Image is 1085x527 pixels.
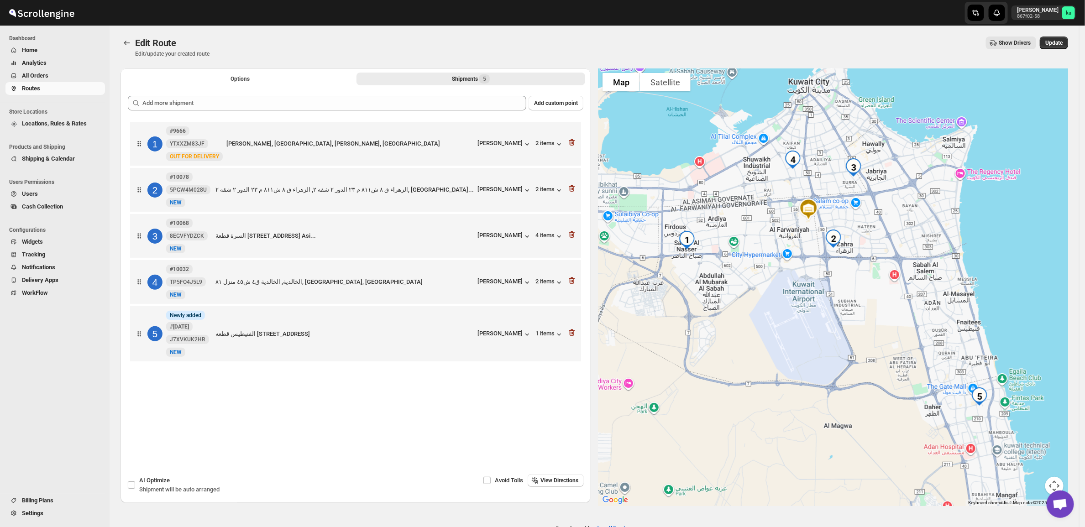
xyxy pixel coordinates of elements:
button: Keyboard shortcuts [968,500,1007,506]
span: All Orders [22,72,48,79]
div: 5 [967,384,992,409]
button: Routes [121,37,133,49]
button: All Orders [5,69,105,82]
button: 4 items [535,232,564,241]
span: 5 [483,75,486,83]
span: Notifications [22,264,55,271]
span: Routes [22,85,40,92]
div: [PERSON_NAME] [477,278,532,287]
span: Store Locations [9,108,105,115]
div: 5InfoNewly added#[DATE] J7XVKUK2HRNewNEWالفنيطيس قطعه [STREET_ADDRESS][PERSON_NAME]1 items [130,306,581,361]
button: Map camera controls [1045,477,1064,495]
div: [PERSON_NAME] [477,140,532,149]
button: Cash Collection [5,200,105,213]
div: 1 [147,136,162,151]
div: 2 [821,226,846,251]
span: Users [22,190,38,197]
div: 1#9666 YTXXZM83JFNewOUT FOR DELIVERY[PERSON_NAME], [GEOGRAPHIC_DATA], [PERSON_NAME], [GEOGRAPHIC_... [130,122,581,166]
span: Dashboard [9,35,105,42]
button: Home [5,44,105,57]
button: Notifications [5,261,105,274]
span: Users Permissions [9,178,105,186]
span: OUT FOR DELIVERY [170,153,219,160]
b: #[DATE] [170,324,189,330]
span: Billing Plans [22,497,53,504]
div: الخالدية, الخالدية ق٤ ش٤٥ منزل ٨١, [GEOGRAPHIC_DATA], [GEOGRAPHIC_DATA] [215,277,474,287]
p: [PERSON_NAME] [1017,6,1059,14]
span: Update [1045,39,1063,47]
button: Settings [5,507,105,520]
span: Map data ©2025 [1013,500,1047,505]
button: Add custom point [529,96,583,110]
button: 2 items [535,278,564,287]
p: Edit/update your created route [135,50,210,57]
button: Widgets [5,235,105,248]
span: Options [231,75,250,83]
span: Analytics [22,59,47,66]
span: NEW [170,292,182,298]
div: Selected Shipments [121,89,591,429]
span: Shipping & Calendar [22,155,75,162]
span: J7XVKUK2HR [170,336,205,343]
span: Home [22,47,37,53]
a: Open this area in Google Maps (opens a new window) [600,494,630,506]
span: Settings [22,510,43,517]
button: Locations, Rules & Rates [5,117,105,130]
div: الفنيطيس قطعه [STREET_ADDRESS] [215,329,474,339]
span: Cash Collection [22,203,63,210]
button: Billing Plans [5,494,105,507]
span: Configurations [9,226,105,234]
p: 867f02-58 [1017,14,1059,19]
div: 4 [147,275,162,290]
button: Update [1040,37,1068,49]
div: 3 [841,155,866,180]
span: TP5FO4J5L9 [170,278,202,286]
span: Show Drivers [999,39,1031,47]
button: Analytics [5,57,105,69]
div: الزهراء ق ٨ ش٨١١ م ٢٣ الدور ٢ شقه ٢, الزهراء ق ٨ ش٨١١ م ٢٣ الدور ٢ شقه ٢, [GEOGRAPHIC_DATA]... [215,185,474,194]
button: Tracking [5,248,105,261]
button: Show Drivers [986,37,1036,49]
button: Delivery Apps [5,274,105,287]
span: YTXXZM83JF [170,140,204,147]
div: 4 [780,147,806,172]
div: 1 [674,227,700,253]
b: #9666 [170,128,186,134]
span: 8EGVFYDZCK [170,232,204,240]
button: [PERSON_NAME] [477,330,532,339]
span: Add custom point [534,99,578,107]
img: Google [600,494,630,506]
span: Delivery Apps [22,277,58,283]
text: ka [1066,10,1071,16]
span: Edit Route [135,37,176,48]
button: [PERSON_NAME] [477,186,532,195]
span: NEW [170,245,182,252]
div: 5 [147,326,162,341]
span: WorkFlow [22,289,48,296]
button: Shipping & Calendar [5,152,105,165]
button: 1 items [535,330,564,339]
button: [PERSON_NAME] [477,232,532,241]
div: Shipments [452,74,490,83]
div: 4#10032 TP5FO4J5L9NewNEWالخالدية, الخالدية ق٤ ش٤٥ منزل ٨١, [GEOGRAPHIC_DATA], [GEOGRAPHIC_DATA][P... [130,260,581,304]
span: NEW [170,349,182,355]
span: Newly added [170,312,201,319]
b: #10078 [170,174,189,180]
div: 3#10068 8EGVFYDZCKNewNEWالسرة قطعة [STREET_ADDRESS] Asi...[PERSON_NAME]4 items [130,214,581,258]
button: Show satellite imagery [640,73,691,91]
button: 2 items [535,186,564,195]
span: Products and Shipping [9,143,105,151]
span: View Directions [540,477,578,484]
b: #10032 [170,266,189,272]
div: 2#10078 5PGW4M028UNewNEWالزهراء ق ٨ ش٨١١ م ٢٣ الدور ٢ شقه ٢, الزهراء ق ٨ ش٨١١ م ٢٣ الدور ٢ شقه ٢,... [130,168,581,212]
button: View Directions [528,474,584,487]
span: NEW [170,199,182,206]
button: 2 items [535,140,564,149]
